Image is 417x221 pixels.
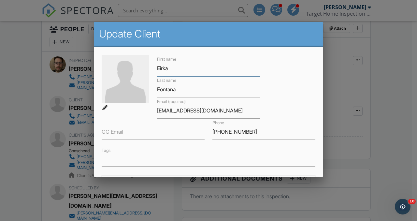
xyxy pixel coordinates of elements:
[408,199,416,204] span: 10
[99,27,318,40] h2: Update Client
[212,120,224,126] label: Phone
[102,128,123,135] label: CC Email
[157,99,186,105] label: Email (required)
[157,78,176,83] label: Last name
[102,176,196,183] label: Internal notes visible only to the company
[102,148,110,153] label: Tags
[102,55,149,103] img: default-user-f0147aede5fd5fa78ca7ade42f37bd4542148d508eef1c3d3ea960f66861d68b.jpg
[157,56,176,62] label: First name
[395,199,410,214] iframe: Intercom live chat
